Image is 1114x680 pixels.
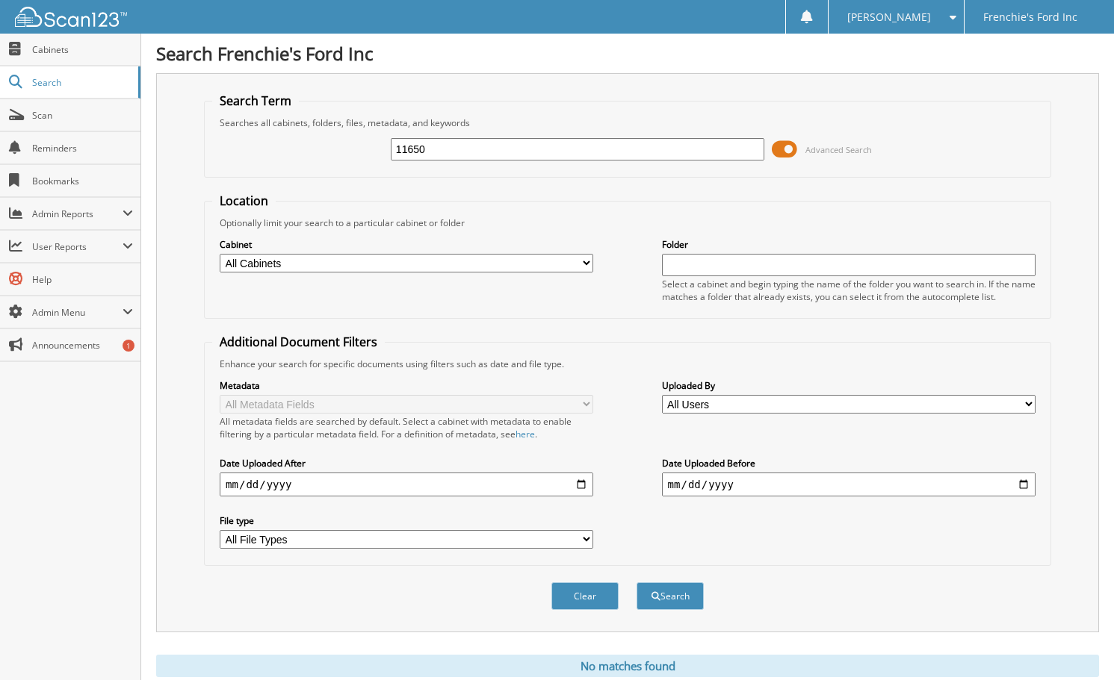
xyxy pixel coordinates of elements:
[220,238,593,251] label: Cabinet
[15,7,127,27] img: scan123-logo-white.svg
[212,358,1043,370] div: Enhance your search for specific documents using filters such as date and file type.
[805,144,872,155] span: Advanced Search
[32,76,131,89] span: Search
[212,334,385,350] legend: Additional Document Filters
[32,109,133,122] span: Scan
[662,278,1036,303] div: Select a cabinet and begin typing the name of the folder you want to search in. If the name match...
[220,415,593,440] div: All metadata fields are searched by default. Select a cabinet with metadata to enable filtering b...
[156,41,1099,66] h1: Search Frenchie's Ford Inc
[32,142,133,155] span: Reminders
[32,43,133,56] span: Cabinets
[32,240,123,253] span: User Reports
[212,116,1043,129] div: Searches all cabinets, folders, files, metadata, and keywords
[123,340,134,352] div: 1
[32,273,133,286] span: Help
[662,457,1036,470] label: Date Uploaded Before
[32,208,123,220] span: Admin Reports
[212,93,299,109] legend: Search Term
[156,655,1099,677] div: No matches found
[32,175,133,187] span: Bookmarks
[662,472,1036,496] input: end
[662,238,1036,251] label: Folder
[220,472,593,496] input: start
[662,379,1036,392] label: Uploaded By
[516,428,535,440] a: here
[983,13,1077,22] span: Frenchie's Ford Inc
[637,582,704,610] button: Search
[220,514,593,527] label: File type
[220,457,593,470] label: Date Uploaded After
[32,339,133,352] span: Announcements
[212,193,276,209] legend: Location
[220,379,593,392] label: Metadata
[551,582,619,610] button: Clear
[847,13,931,22] span: [PERSON_NAME]
[32,306,123,319] span: Admin Menu
[212,216,1043,229] div: Optionally limit your search to a particular cabinet or folder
